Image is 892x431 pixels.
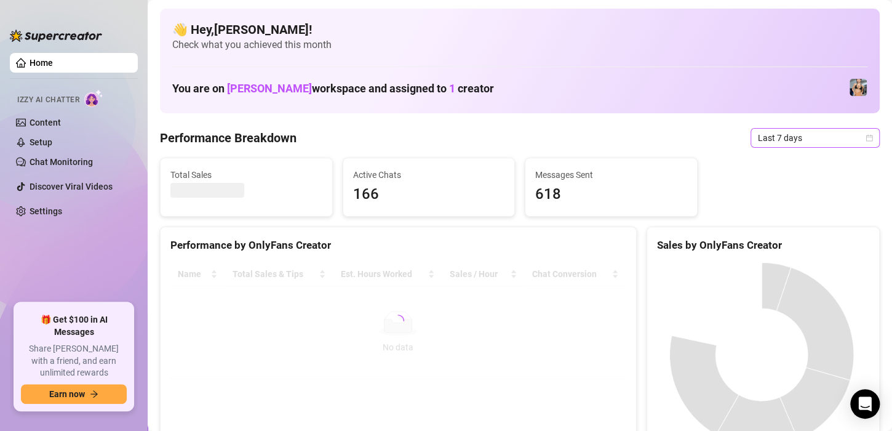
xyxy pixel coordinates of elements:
img: logo-BBDzfeDw.svg [10,30,102,42]
span: calendar [866,134,873,142]
span: [PERSON_NAME] [227,82,312,95]
span: 166 [353,183,505,206]
div: Open Intercom Messenger [850,389,880,419]
h1: You are on workspace and assigned to creator [172,82,494,95]
span: Izzy AI Chatter [17,94,79,106]
a: Discover Viral Videos [30,182,113,191]
span: Active Chats [353,168,505,182]
span: 1 [449,82,455,95]
h4: 👋 Hey, [PERSON_NAME] ! [172,21,867,38]
span: Earn now [49,389,85,399]
a: Settings [30,206,62,216]
a: Setup [30,137,52,147]
button: Earn nowarrow-right [21,384,127,404]
span: Last 7 days [758,129,872,147]
h4: Performance Breakdown [160,129,297,147]
span: loading [390,313,406,329]
span: Messages Sent [535,168,687,182]
span: Share [PERSON_NAME] with a friend, and earn unlimited rewards [21,343,127,379]
a: Content [30,118,61,127]
span: 🎁 Get $100 in AI Messages [21,314,127,338]
span: 618 [535,183,687,206]
img: Veronica [850,79,867,96]
div: Sales by OnlyFans Creator [657,237,869,254]
span: Check what you achieved this month [172,38,867,52]
div: Performance by OnlyFans Creator [170,237,626,254]
span: arrow-right [90,390,98,398]
a: Home [30,58,53,68]
img: AI Chatter [84,89,103,107]
a: Chat Monitoring [30,157,93,167]
span: Total Sales [170,168,322,182]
